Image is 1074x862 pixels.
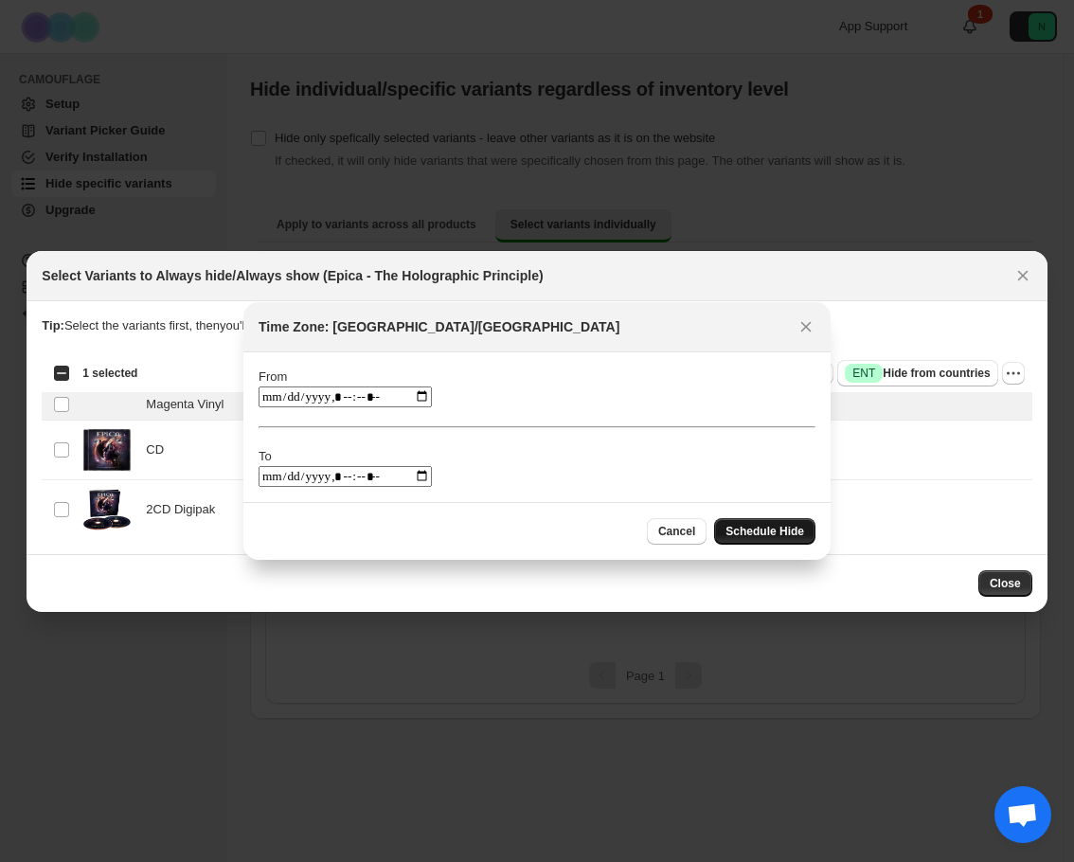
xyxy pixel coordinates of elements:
span: Cancel [658,524,695,539]
label: From [259,369,287,384]
button: Close [978,570,1032,597]
p: Select the variants first, then you'll see bulk action buttons [42,316,1031,335]
h2: Time Zone: [GEOGRAPHIC_DATA]/[GEOGRAPHIC_DATA] [259,317,619,336]
button: Cancel [647,518,707,545]
td: 33 [749,479,1031,539]
span: Hide from countries [845,364,990,383]
strong: Tip: [42,318,64,332]
td: 0 [749,388,1031,420]
span: 1 selected [82,366,137,381]
span: ENT [852,366,875,381]
span: Magenta Vinyl [146,395,234,414]
button: SuccessENTHide from countries [837,360,997,386]
span: Close [990,576,1021,591]
img: 105356.jpg [83,426,131,474]
button: Close [1010,262,1036,289]
span: 2CD Digipak [146,500,225,519]
span: CD [146,440,174,459]
label: To [259,449,272,463]
a: Open chat [994,786,1051,843]
button: Close [793,314,819,340]
td: 307 [749,420,1031,479]
span: Schedule Hide [725,524,804,539]
button: More actions [1002,362,1025,385]
img: 105354.png [83,486,131,533]
h2: Select Variants to Always hide/Always show (Epica - The Holographic Principle) [42,266,543,285]
button: Schedule Hide [714,518,815,545]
